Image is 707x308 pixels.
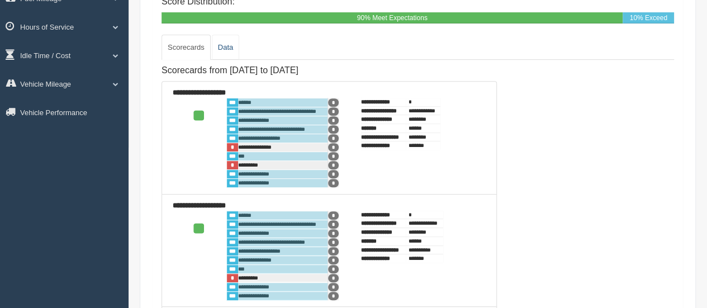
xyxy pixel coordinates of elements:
[162,35,211,60] a: Scorecards
[357,14,428,22] span: 90% Meet Expectations
[629,14,668,33] span: 10% Exceed Expectations
[212,35,239,60] a: Data
[162,65,497,75] h4: Scorecards from [DATE] to [DATE]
